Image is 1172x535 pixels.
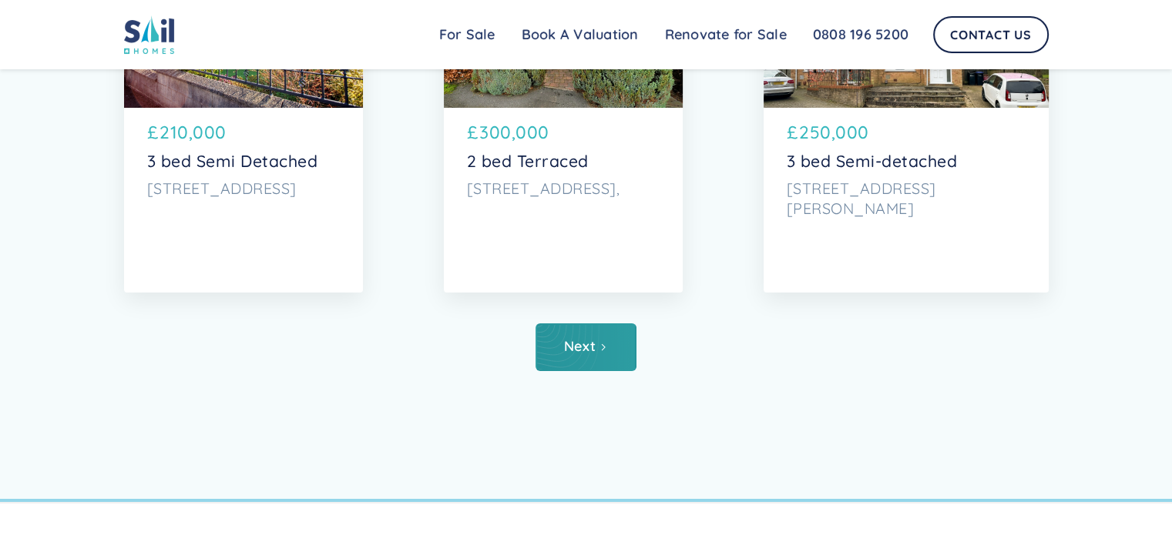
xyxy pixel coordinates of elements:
p: £ [147,119,159,145]
p: 250,000 [799,119,869,145]
a: Renovate for Sale [652,19,800,50]
p: 3 bed Semi Detached [147,152,340,172]
p: £ [467,119,479,145]
a: 0808 196 5200 [800,19,922,50]
p: £ [787,119,798,145]
p: 210,000 [160,119,227,145]
p: [STREET_ADDRESS][PERSON_NAME] [787,179,1026,218]
div: List [124,323,1049,371]
img: sail home logo colored [124,15,175,54]
p: 3 bed Semi-detached [787,152,1026,172]
p: [STREET_ADDRESS] [147,179,340,199]
a: Next Page [536,323,636,371]
p: [STREET_ADDRESS], [467,179,660,199]
p: 2 bed Terraced [467,152,660,172]
a: Book A Valuation [509,19,652,50]
a: Contact Us [933,16,1049,53]
a: For Sale [426,19,509,50]
p: 300,000 [479,119,549,145]
div: Next [564,339,596,354]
